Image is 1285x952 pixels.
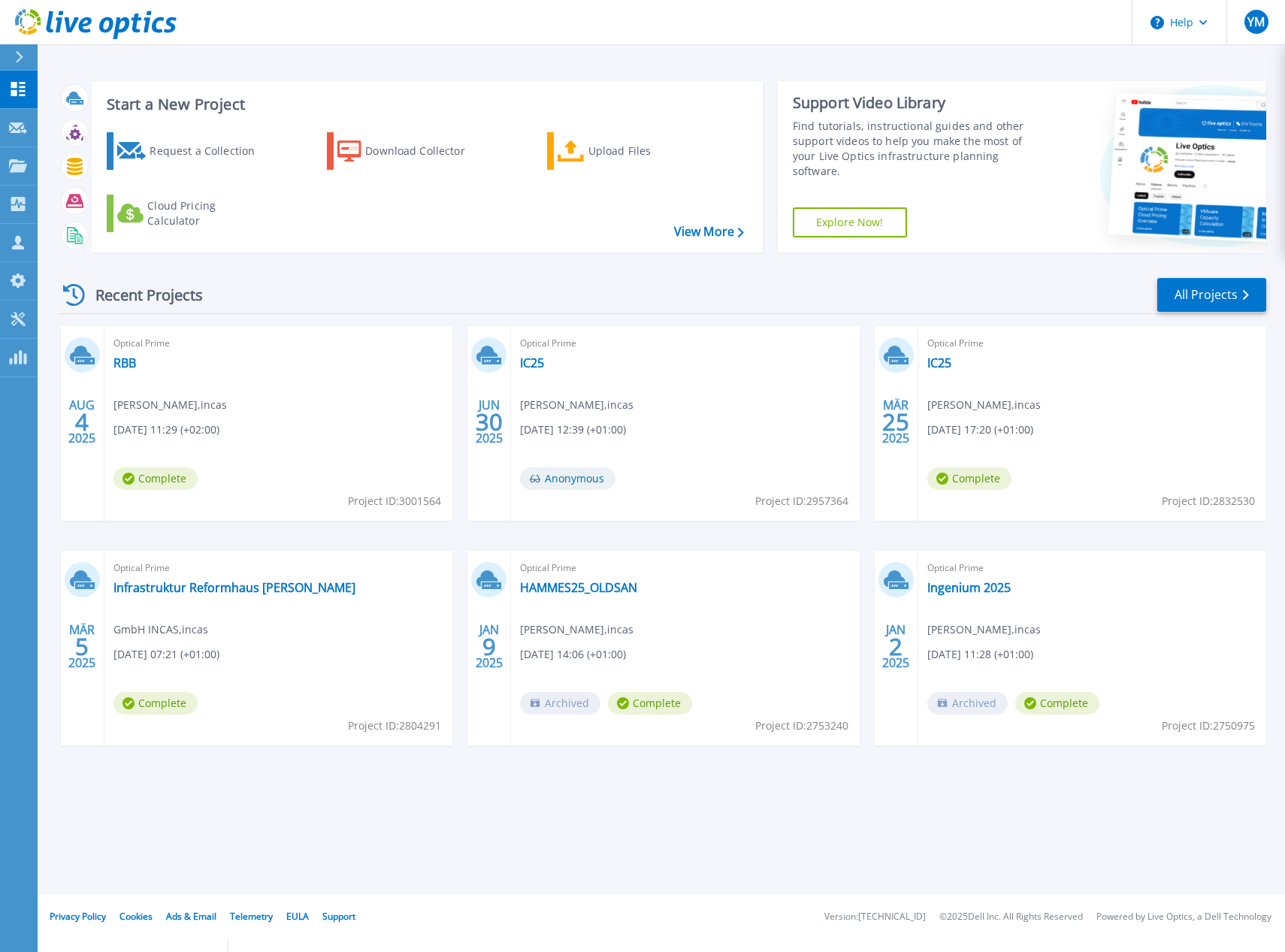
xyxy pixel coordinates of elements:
span: [DATE] 07:21 (+01:00) [113,646,219,663]
span: [PERSON_NAME] , incas [520,621,633,638]
span: Optical Prime [520,335,850,352]
span: Complete [113,467,198,490]
div: AUG 2025 [68,394,96,449]
span: 4 [75,416,89,428]
div: Cloud Pricing Calculator [147,198,268,228]
span: [PERSON_NAME] , incas [520,397,633,413]
a: Infrastruktur Reformhaus [PERSON_NAME] [113,580,355,595]
span: Project ID: 2753240 [755,718,848,734]
a: Request a Collection [107,132,274,170]
div: Upload Files [588,136,709,166]
a: Cookies [119,910,153,923]
span: Archived [927,692,1008,715]
li: Version: [TECHNICAL_ID] [824,912,926,922]
span: [PERSON_NAME] , incas [927,621,1041,638]
a: Ingenium 2025 [927,580,1011,595]
span: [PERSON_NAME] , incas [113,397,227,413]
span: Project ID: 2750975 [1162,718,1255,734]
span: [PERSON_NAME] , incas [927,397,1041,413]
span: Project ID: 3001564 [348,493,441,509]
span: Project ID: 2957364 [755,493,848,509]
div: JAN 2025 [881,619,910,674]
a: Telemetry [230,910,273,923]
span: Complete [113,692,198,715]
a: Cloud Pricing Calculator [107,195,274,232]
li: © 2025 Dell Inc. All Rights Reserved [939,912,1083,922]
a: EULA [286,910,309,923]
a: IC25 [520,355,544,370]
span: Anonymous [520,467,615,490]
span: [DATE] 11:29 (+02:00) [113,422,219,438]
a: Explore Now! [793,207,907,237]
span: 25 [882,416,909,428]
span: 30 [476,416,503,428]
div: JUN 2025 [475,394,503,449]
span: 5 [75,640,89,653]
div: Support Video Library [793,93,1040,113]
h3: Start a New Project [107,96,743,113]
span: 9 [482,640,496,653]
a: Download Collector [327,132,494,170]
span: Complete [1015,692,1099,715]
span: Complete [608,692,692,715]
span: Archived [520,692,600,715]
span: 2 [889,640,903,653]
span: Optical Prime [113,335,443,352]
span: Optical Prime [927,560,1257,576]
a: IC25 [927,355,951,370]
div: MÄR 2025 [68,619,96,674]
span: Project ID: 2804291 [348,718,441,734]
span: [DATE] 11:28 (+01:00) [927,646,1033,663]
a: HAMMES25_OLDSAN [520,580,637,595]
span: [DATE] 17:20 (+01:00) [927,422,1033,438]
span: Complete [927,467,1011,490]
div: Find tutorials, instructional guides and other support videos to help you make the most of your L... [793,119,1040,179]
a: Ads & Email [166,910,216,923]
span: [DATE] 12:39 (+01:00) [520,422,626,438]
div: Request a Collection [150,136,270,166]
a: RBB [113,355,136,370]
a: View More [674,225,744,239]
li: Powered by Live Optics, a Dell Technology [1096,912,1271,922]
span: [DATE] 14:06 (+01:00) [520,646,626,663]
a: All Projects [1157,278,1266,312]
a: Privacy Policy [50,910,106,923]
div: Download Collector [365,136,485,166]
a: Support [322,910,355,923]
span: Project ID: 2832530 [1162,493,1255,509]
div: MÄR 2025 [881,394,910,449]
span: YM [1247,16,1265,28]
span: Optical Prime [113,560,443,576]
span: GmbH INCAS , incas [113,621,208,638]
div: JAN 2025 [475,619,503,674]
span: Optical Prime [520,560,850,576]
a: Upload Files [547,132,715,170]
div: Recent Projects [58,277,223,313]
span: Optical Prime [927,335,1257,352]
